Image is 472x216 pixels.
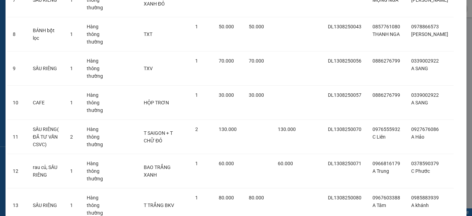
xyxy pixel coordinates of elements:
[372,31,400,37] span: THANH NGA
[249,58,264,64] span: 70.000
[70,134,73,140] span: 2
[328,24,361,29] span: DL1308250043
[144,165,171,178] span: BAO TRẮNG XANH
[219,58,234,64] span: 70.000
[411,126,439,132] span: 0927676086
[27,120,65,154] td: SẦU RIÊNG( ĐÃ TƯ VẤN CSVC)
[372,24,400,29] span: 0857761080
[249,92,264,98] span: 30.000
[372,168,389,174] span: A Trung
[81,86,114,120] td: Hàng thông thường
[411,203,429,208] span: A khánh
[372,203,386,208] span: A Tâm
[51,4,68,11] span: Đạt Lí
[38,4,68,11] span: Gửi:
[195,58,198,64] span: 1
[195,126,198,132] span: 2
[38,26,93,38] span: manhkhanh.tienoanh - In:
[27,154,65,188] td: rau củ, SẦU RIÊNG
[7,154,27,188] td: 12
[13,42,95,118] strong: Nhận:
[278,161,293,166] span: 60.000
[411,161,439,166] span: 0378590379
[7,51,27,86] td: 9
[38,12,73,18] span: - 0941206206
[195,195,198,200] span: 1
[328,126,361,132] span: DL1308250070
[328,161,361,166] span: DL1308250071
[70,31,73,37] span: 1
[219,92,234,98] span: 30.000
[81,51,114,86] td: Hàng thông thường
[44,32,85,38] span: 18:27:45 [DATE]
[27,17,65,51] td: BÁNH bột lọc
[278,126,296,132] span: 130.000
[195,92,198,98] span: 1
[219,24,234,29] span: 50.000
[411,31,448,37] span: [PERSON_NAME]
[411,195,439,200] span: 0985883939
[219,195,234,200] span: 80.000
[372,92,400,98] span: 0886276799
[70,100,73,105] span: 1
[7,17,27,51] td: 8
[372,195,400,200] span: 0967603388
[27,86,65,120] td: CAFE
[219,161,234,166] span: 60.000
[144,130,173,143] span: T SAIGON + T CHỮ ĐỎ
[81,154,114,188] td: Hàng thông thường
[7,120,27,154] td: 11
[70,203,73,208] span: 1
[328,58,361,64] span: DL1308250056
[144,31,152,37] span: TXT
[411,58,439,64] span: 0339002922
[328,195,361,200] span: DL1308250080
[219,126,237,132] span: 130.000
[411,134,424,140] span: A Hảo
[70,168,73,174] span: 1
[38,20,93,38] span: DL1308250090 -
[195,24,198,29] span: 1
[81,17,114,51] td: Hàng thông thường
[411,92,439,98] span: 0339002922
[411,66,428,71] span: A SANG
[195,161,198,166] span: 1
[144,203,174,208] span: T TRẮNG BKV
[411,24,439,29] span: 0978866573
[372,126,400,132] span: 0976555932
[372,58,400,64] span: 0886276799
[144,100,169,105] span: HỘP TRƠN
[411,100,428,105] span: A SANG
[372,161,400,166] span: 0966816179
[70,66,73,71] span: 1
[249,24,264,29] span: 50.000
[328,92,361,98] span: DL1308250057
[372,134,386,140] span: C Liên
[249,195,264,200] span: 80.000
[7,86,27,120] td: 10
[411,168,430,174] span: C Phước
[27,51,65,86] td: SẦU RIÊNG
[144,66,153,71] span: TXV
[81,120,114,154] td: Hàng thông thường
